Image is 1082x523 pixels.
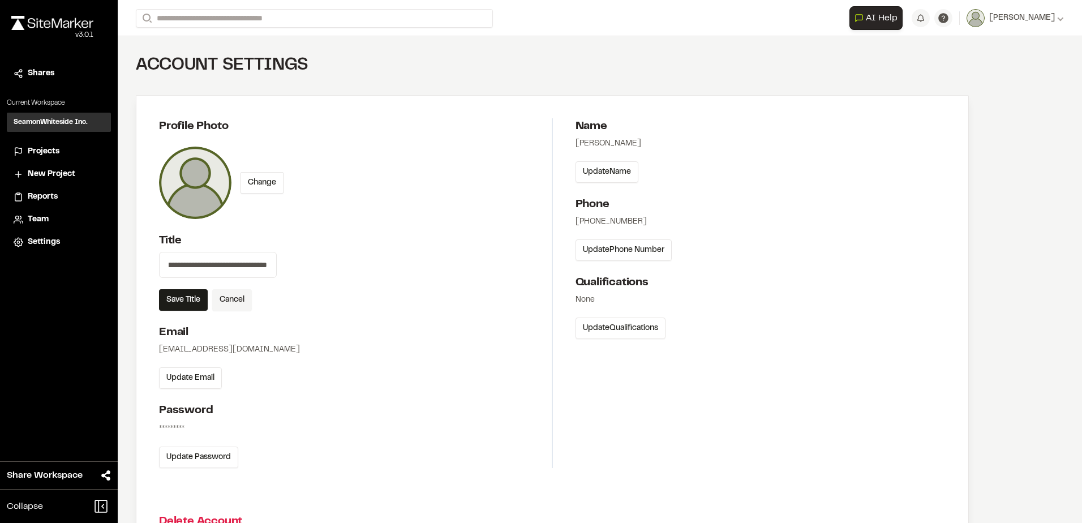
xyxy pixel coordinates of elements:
span: [PERSON_NAME] [989,12,1055,24]
button: Open AI Assistant [849,6,903,30]
button: Update Email [159,367,222,389]
button: UpdateQualifications [576,318,665,339]
a: New Project [14,168,104,181]
div: Click or Drag and Drop to change photo [159,147,231,219]
button: Change [241,172,284,194]
div: None [576,294,947,306]
button: UpdatePhone Number [576,239,672,261]
img: User upload [159,147,231,219]
button: Update Password [159,447,238,468]
a: Reports [14,191,104,203]
span: AI Help [866,11,898,25]
h2: Name [576,118,947,135]
span: Team [28,213,49,226]
button: Cancel [212,289,252,311]
img: rebrand.png [11,16,93,30]
div: [EMAIL_ADDRESS][DOMAIN_NAME] [159,344,552,356]
h2: Phone [576,196,947,213]
a: Shares [14,67,104,80]
button: UpdateName [576,161,638,183]
a: Projects [14,145,104,158]
p: Current Workspace [7,98,111,108]
h2: Title [159,233,552,250]
span: Shares [28,67,54,80]
img: User [967,9,985,27]
div: Open AI Assistant [849,6,907,30]
div: [PHONE_NUMBER] [576,216,947,228]
h2: Email [159,324,552,341]
span: Reports [28,191,58,203]
span: Collapse [7,500,43,513]
button: Search [136,9,156,28]
h2: Profile Photo [159,118,552,135]
div: Oh geez...please don't... [11,30,93,40]
h3: SeamonWhiteside Inc. [14,117,88,127]
div: [PERSON_NAME] [576,138,947,150]
button: [PERSON_NAME] [967,9,1064,27]
span: Projects [28,145,59,158]
span: Share Workspace [7,469,83,482]
h2: Qualifications [576,275,947,291]
span: Settings [28,236,60,248]
a: Settings [14,236,104,248]
button: Save Title [159,289,208,311]
a: Team [14,213,104,226]
h2: Password [159,402,552,419]
span: New Project [28,168,75,181]
h1: Account Settings [136,54,969,77]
